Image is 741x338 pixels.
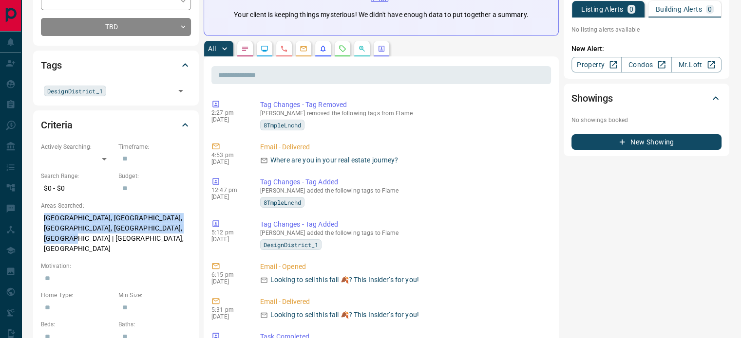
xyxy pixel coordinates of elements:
p: No showings booked [571,116,722,125]
p: No listing alerts available [571,25,722,34]
p: 5:31 pm [211,306,246,313]
p: 2:27 pm [211,109,246,116]
p: Tag Changes - Tag Added [260,177,547,187]
p: Beds: [41,320,114,329]
p: [PERSON_NAME] added the following tags to Flame [260,230,547,236]
p: Tag Changes - Tag Removed [260,100,547,110]
p: [PERSON_NAME] added the following tags to Flame [260,187,547,194]
p: Budget: [118,172,191,180]
p: [DATE] [211,236,246,243]
svg: Opportunities [358,45,366,53]
p: 0 [629,6,633,13]
p: Areas Searched: [41,201,191,210]
p: Where are you in your real estate journey? [270,155,399,165]
div: Criteria [41,113,191,137]
p: Min Size: [118,291,191,300]
svg: Notes [241,45,249,53]
p: Search Range: [41,172,114,180]
p: Timeframe: [118,142,191,151]
p: Baths: [118,320,191,329]
p: [DATE] [211,278,246,285]
p: Looking to sell this fall 🍂? This Insider’s for you! [270,310,419,320]
p: Tag Changes - Tag Added [260,219,547,230]
span: 8TmpleLnchd [264,120,301,130]
h2: Criteria [41,117,73,133]
p: Email - Delivered [260,142,547,152]
h2: Tags [41,57,61,73]
svg: Agent Actions [378,45,385,53]
svg: Requests [339,45,346,53]
span: 8TmpleLnchd [264,197,301,207]
p: Motivation: [41,262,191,270]
p: [GEOGRAPHIC_DATA], [GEOGRAPHIC_DATA], [GEOGRAPHIC_DATA], [GEOGRAPHIC_DATA], [GEOGRAPHIC_DATA] | [... [41,210,191,257]
p: Building Alerts [656,6,702,13]
p: [DATE] [211,194,246,200]
p: 0 [708,6,712,13]
p: 5:12 pm [211,229,246,236]
button: Open [174,84,188,98]
p: [DATE] [211,313,246,320]
a: Property [571,57,622,72]
p: New Alert: [571,44,722,54]
p: $0 - $0 [41,180,114,196]
p: 6:15 pm [211,271,246,278]
p: [DATE] [211,159,246,165]
svg: Listing Alerts [319,45,327,53]
svg: Emails [300,45,307,53]
p: Looking to sell this fall 🍂? This Insider’s for you! [270,275,419,285]
p: 4:53 pm [211,152,246,159]
button: New Showing [571,134,722,150]
p: All [208,45,216,52]
span: DesignDistrict_1 [264,240,318,249]
a: Condos [621,57,671,72]
svg: Lead Browsing Activity [261,45,268,53]
p: Actively Searching: [41,142,114,151]
p: 12:47 pm [211,187,246,194]
p: Listing Alerts [581,6,624,13]
p: Email - Opened [260,262,547,272]
a: Mr.Loft [671,57,722,72]
p: [DATE] [211,116,246,123]
svg: Calls [280,45,288,53]
p: Email - Delivered [260,297,547,307]
h2: Showings [571,90,613,106]
p: Your client is keeping things mysterious! We didn't have enough data to put together a summary. [234,10,528,20]
div: TBD [41,18,191,36]
span: DesignDistrict_1 [47,86,103,96]
p: Home Type: [41,291,114,300]
div: Tags [41,53,191,77]
p: [PERSON_NAME] removed the following tags from Flame [260,110,547,117]
div: Showings [571,87,722,110]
